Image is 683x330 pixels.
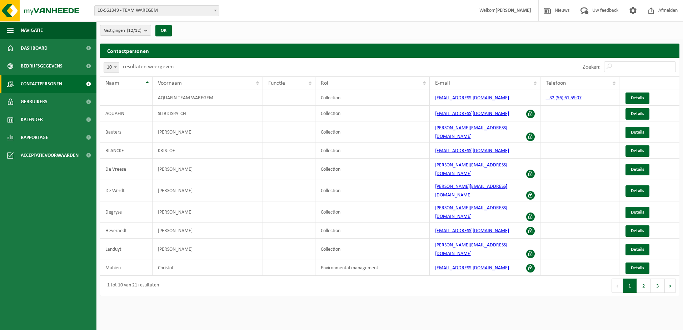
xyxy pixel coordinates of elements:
[100,159,153,180] td: De Vreese
[631,111,644,116] span: Details
[546,80,566,86] span: Telefoon
[104,62,119,73] span: 10
[315,201,430,223] td: Collection
[100,180,153,201] td: De Werdt
[94,5,219,16] span: 10-961349 - TEAM WAREGEM
[625,145,649,157] a: Details
[625,244,649,255] a: Details
[100,106,153,121] td: AQUAFIN
[153,201,263,223] td: [PERSON_NAME]
[100,239,153,260] td: Landuyt
[153,260,263,276] td: Christof
[153,121,263,143] td: [PERSON_NAME]
[21,146,79,164] span: Acceptatievoorwaarden
[315,180,430,201] td: Collection
[625,225,649,237] a: Details
[127,28,141,33] count: (12/12)
[625,262,649,274] a: Details
[104,25,141,36] span: Vestigingen
[100,44,679,57] h2: Contactpersonen
[435,95,509,101] a: [EMAIL_ADDRESS][DOMAIN_NAME]
[100,121,153,143] td: Bauters
[495,8,531,13] strong: [PERSON_NAME]
[623,279,637,293] button: 1
[435,125,507,139] a: [PERSON_NAME][EMAIL_ADDRESS][DOMAIN_NAME]
[123,64,174,70] label: resultaten weergeven
[104,279,159,292] div: 1 tot 10 van 21 resultaten
[625,164,649,175] a: Details
[631,229,644,233] span: Details
[100,223,153,239] td: Heveraedt
[665,279,676,293] button: Next
[631,96,644,100] span: Details
[321,80,328,86] span: Rol
[268,80,285,86] span: Functie
[625,207,649,218] a: Details
[631,266,644,270] span: Details
[315,159,430,180] td: Collection
[21,75,62,93] span: Contactpersonen
[21,129,48,146] span: Rapportage
[435,162,507,176] a: [PERSON_NAME][EMAIL_ADDRESS][DOMAIN_NAME]
[315,143,430,159] td: Collection
[435,265,509,271] a: [EMAIL_ADDRESS][DOMAIN_NAME]
[153,143,263,159] td: KRISTOF
[315,223,430,239] td: Collection
[546,95,582,101] a: + 32 (56) 61 59 07
[105,80,119,86] span: Naam
[435,148,509,154] a: [EMAIL_ADDRESS][DOMAIN_NAME]
[631,167,644,172] span: Details
[153,106,263,121] td: SLIBDISPATCH
[625,127,649,138] a: Details
[435,205,507,219] a: [PERSON_NAME][EMAIL_ADDRESS][DOMAIN_NAME]
[315,121,430,143] td: Collection
[631,130,644,135] span: Details
[21,21,43,39] span: Navigatie
[435,228,509,234] a: [EMAIL_ADDRESS][DOMAIN_NAME]
[100,25,151,36] button: Vestigingen(12/12)
[435,184,507,198] a: [PERSON_NAME][EMAIL_ADDRESS][DOMAIN_NAME]
[631,210,644,215] span: Details
[315,260,430,276] td: Environmental management
[21,93,48,111] span: Gebruikers
[435,111,509,116] a: [EMAIL_ADDRESS][DOMAIN_NAME]
[625,108,649,120] a: Details
[153,223,263,239] td: [PERSON_NAME]
[100,143,153,159] td: BLANCKE
[315,106,430,121] td: Collection
[435,242,507,256] a: [PERSON_NAME][EMAIL_ADDRESS][DOMAIN_NAME]
[104,62,119,72] span: 10
[631,189,644,193] span: Details
[315,239,430,260] td: Collection
[100,260,153,276] td: Mahieu
[21,39,48,57] span: Dashboard
[651,279,665,293] button: 3
[21,57,63,75] span: Bedrijfsgegevens
[153,239,263,260] td: [PERSON_NAME]
[153,180,263,201] td: [PERSON_NAME]
[631,149,644,153] span: Details
[100,201,153,223] td: Degryse
[21,111,43,129] span: Kalender
[612,279,623,293] button: Previous
[631,247,644,252] span: Details
[583,64,600,70] label: Zoeken:
[435,80,450,86] span: E-mail
[625,92,649,104] a: Details
[153,90,263,106] td: AQUAFIN TEAM WAREGEM
[153,159,263,180] td: [PERSON_NAME]
[155,25,172,36] button: OK
[315,90,430,106] td: Collection
[158,80,182,86] span: Voornaam
[637,279,651,293] button: 2
[95,6,219,16] span: 10-961349 - TEAM WAREGEM
[625,185,649,197] a: Details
